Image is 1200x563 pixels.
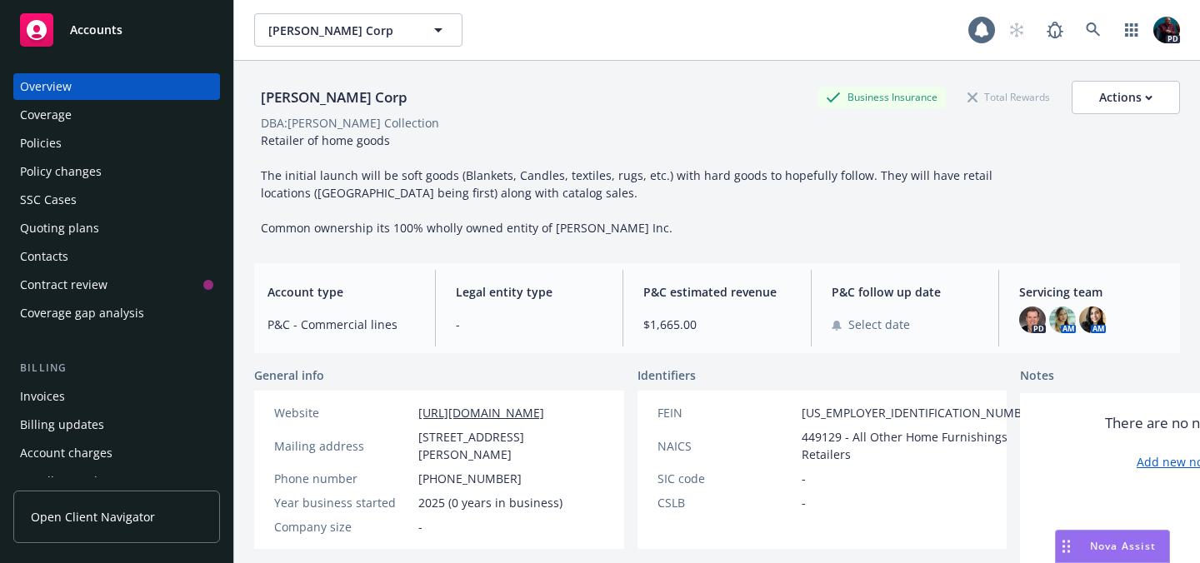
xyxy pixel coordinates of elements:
div: CSLB [657,494,795,511]
a: Contract review [13,272,220,298]
a: Contacts [13,243,220,270]
button: Nova Assist [1055,530,1170,563]
span: [STREET_ADDRESS][PERSON_NAME] [418,428,604,463]
img: photo [1153,17,1180,43]
img: photo [1049,306,1076,333]
a: Billing updates [13,411,220,438]
span: - [456,316,603,333]
div: Installment plans [20,468,117,495]
span: Notes [1020,366,1054,386]
a: Policies [13,130,220,157]
a: Report a Bug [1038,13,1072,47]
span: - [418,518,422,536]
div: Company size [274,518,412,536]
a: Overview [13,73,220,100]
div: Account charges [20,440,112,466]
a: [URL][DOMAIN_NAME] [418,405,544,421]
div: Invoices [20,383,65,410]
div: Contract review [20,272,107,298]
span: $1,665.00 [643,316,791,333]
a: Policy changes [13,158,220,185]
a: Invoices [13,383,220,410]
a: Coverage [13,102,220,128]
div: Phone number [274,470,412,487]
div: Contacts [20,243,68,270]
div: [PERSON_NAME] Corp [254,87,414,108]
span: Accounts [70,23,122,37]
span: P&C estimated revenue [643,283,791,301]
span: 2025 (0 years in business) [418,494,562,511]
img: photo [1079,306,1106,333]
span: P&C - Commercial lines [267,316,415,333]
div: Coverage [20,102,72,128]
div: Policy changes [20,158,102,185]
span: - [802,470,806,487]
span: Nova Assist [1090,539,1156,553]
span: Legal entity type [456,283,603,301]
span: Account type [267,283,415,301]
img: photo [1019,306,1046,333]
div: Coverage gap analysis [20,300,144,326]
span: General info [254,366,324,384]
div: Drag to move [1056,531,1077,562]
div: Overview [20,73,72,100]
a: Coverage gap analysis [13,300,220,326]
span: [PHONE_NUMBER] [418,470,522,487]
div: SSC Cases [20,187,77,213]
span: Identifiers [637,366,696,384]
span: 449129 - All Other Home Furnishings Retailers [802,428,1040,463]
span: Servicing team [1019,283,1167,301]
button: [PERSON_NAME] Corp [254,13,462,47]
a: Installment plans [13,468,220,495]
div: FEIN [657,404,795,421]
span: P&C follow up date [832,283,979,301]
span: [US_EMPLOYER_IDENTIFICATION_NUMBER] [802,404,1040,421]
div: Year business started [274,494,412,511]
div: Quoting plans [20,215,99,242]
div: NAICS [657,437,795,455]
div: Total Rewards [959,87,1058,107]
div: Policies [20,130,62,157]
div: Website [274,404,412,421]
div: Actions [1099,82,1152,113]
span: - [802,494,806,511]
a: Start snowing [1000,13,1033,47]
button: Actions [1072,81,1180,114]
a: Account charges [13,440,220,466]
span: [PERSON_NAME] Corp [268,22,412,39]
span: Open Client Navigator [31,508,155,526]
a: Quoting plans [13,215,220,242]
a: SSC Cases [13,187,220,213]
div: SIC code [657,470,795,487]
div: DBA: [PERSON_NAME] Collection [261,114,439,132]
a: Search [1077,13,1110,47]
div: Billing updates [20,411,104,438]
div: Billing [13,360,220,376]
a: Switch app [1115,13,1148,47]
a: Accounts [13,7,220,53]
div: Mailing address [274,437,412,455]
span: Retailer of home goods The initial launch will be soft goods (Blankets, Candles, textiles, rugs, ... [261,132,996,236]
div: Business Insurance [817,87,946,107]
span: Select date [848,316,910,333]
